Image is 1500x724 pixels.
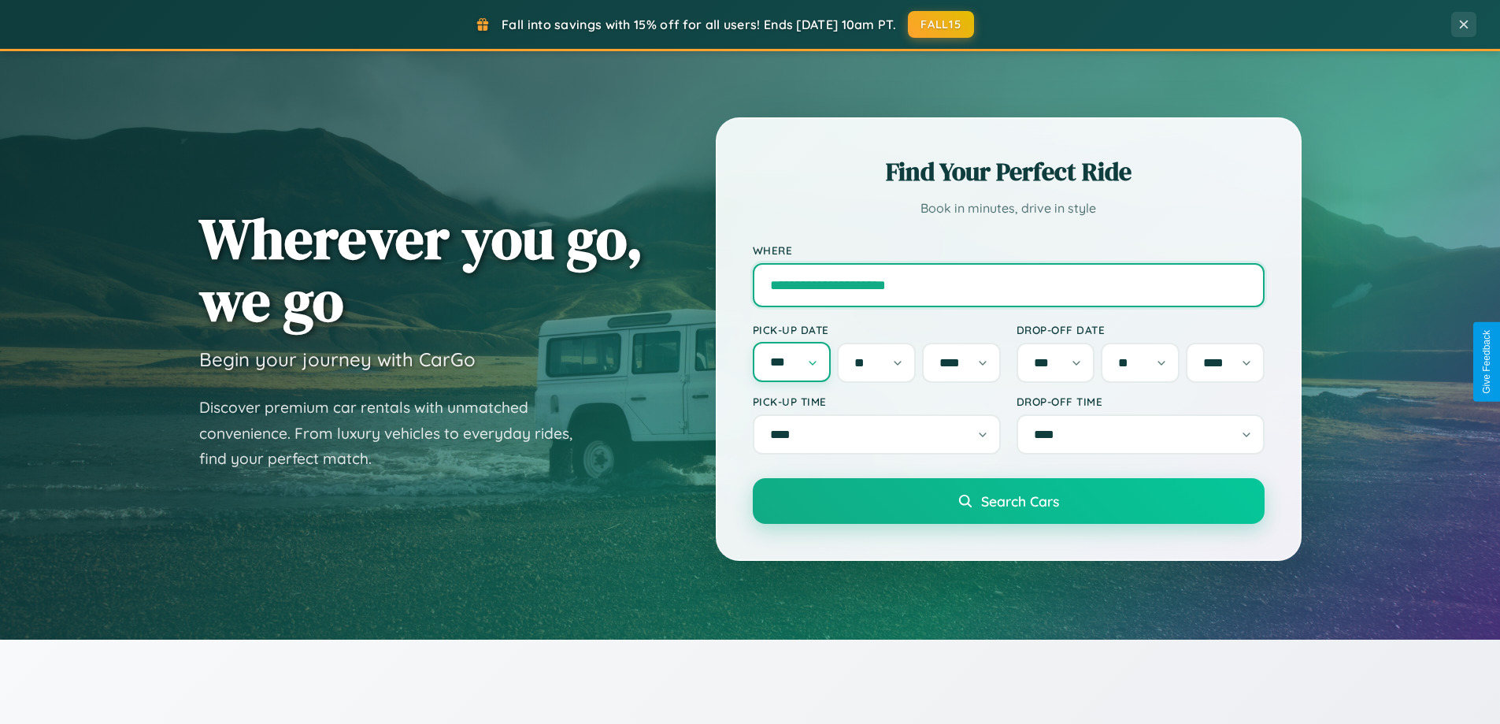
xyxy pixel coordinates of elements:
[753,395,1001,408] label: Pick-up Time
[1017,395,1265,408] label: Drop-off Time
[502,17,896,32] span: Fall into savings with 15% off for all users! Ends [DATE] 10am PT.
[1481,330,1492,394] div: Give Feedback
[753,197,1265,220] p: Book in minutes, drive in style
[1017,323,1265,336] label: Drop-off Date
[753,478,1265,524] button: Search Cars
[199,347,476,371] h3: Begin your journey with CarGo
[753,154,1265,189] h2: Find Your Perfect Ride
[199,395,593,472] p: Discover premium car rentals with unmatched convenience. From luxury vehicles to everyday rides, ...
[753,323,1001,336] label: Pick-up Date
[753,243,1265,257] label: Where
[199,207,643,332] h1: Wherever you go, we go
[981,492,1059,510] span: Search Cars
[908,11,974,38] button: FALL15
